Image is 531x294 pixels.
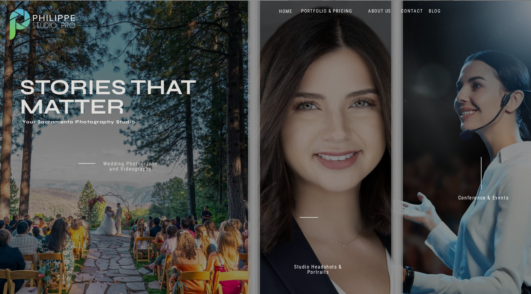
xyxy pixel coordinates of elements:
[287,264,349,277] a: Studio Headshots & Portraits
[327,232,410,249] p: 70+ 5 Star reviews on Google & Yelp
[454,195,513,203] a: Conference & Events
[274,151,452,210] h2: Don't just take our word for it
[299,8,355,14] a: PORTFOLIO & PRICING
[273,9,299,14] a: HOME
[427,8,442,14] a: BLOG
[99,161,163,177] a: Wedding Photography and Videography
[22,119,223,126] h1: Your Sacramento Photography Studio
[399,8,425,14] a: CONTACT
[20,78,300,115] h3: Stories that Matter
[367,8,393,14] a: ABOUT US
